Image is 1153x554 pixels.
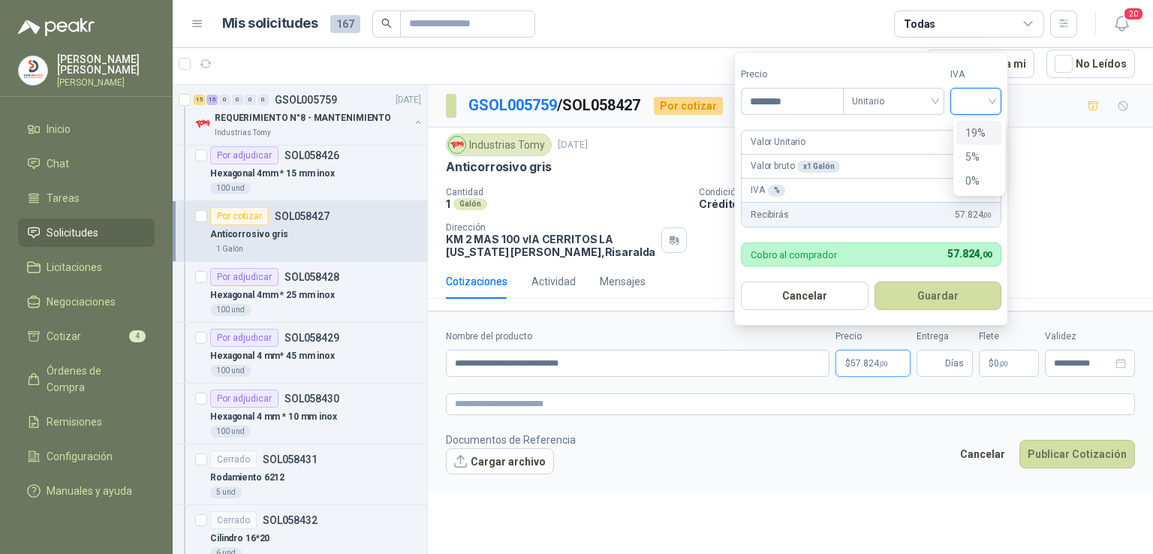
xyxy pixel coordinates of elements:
[558,138,588,152] p: [DATE]
[47,483,132,499] span: Manuales y ayuda
[835,350,911,377] p: $57.824,00
[965,125,993,141] div: 19%
[47,294,116,310] span: Negociaciones
[654,97,723,115] div: Por cotizar
[956,145,1002,169] div: 5%
[18,253,155,282] a: Licitaciones
[263,515,318,525] p: SOL058432
[284,333,339,343] p: SOL058429
[330,15,360,33] span: 167
[210,146,278,164] div: Por adjudicar
[210,288,335,303] p: Hexagonal 4mm * 25 mm inox
[47,259,102,275] span: Licitaciones
[210,268,278,286] div: Por adjudicar
[926,50,1034,78] button: Asignado a mi
[449,137,465,153] img: Company Logo
[983,211,992,219] span: ,00
[446,233,655,258] p: KM 2 MAS 100 vIA CERRITOS LA [US_STATE] [PERSON_NAME] , Risaralda
[245,95,256,105] div: 0
[453,198,487,210] div: Galón
[47,448,113,465] span: Configuración
[219,95,230,105] div: 0
[173,384,427,444] a: Por adjudicarSOL058430Hexagonal 4 mm * 10 mm inox100 und
[210,410,337,424] p: Hexagonal 4 mm * 10 mm inox
[210,486,242,498] div: 5 und
[47,224,98,241] span: Solicitudes
[19,56,47,85] img: Company Logo
[947,248,992,260] span: 57.824
[18,218,155,247] a: Solicitudes
[206,95,218,105] div: 15
[699,197,1147,210] p: Crédito 30 días
[173,201,427,262] a: Por cotizarSOL058427Anticorrosivo gris1 Galón
[173,140,427,201] a: Por adjudicarSOL058426Hexagonal 4mm * 15 mm inox100 und
[47,190,80,206] span: Tareas
[446,448,554,475] button: Cargar archivo
[47,121,71,137] span: Inicio
[275,95,337,105] p: GSOL005759
[875,282,1002,310] button: Guardar
[57,78,155,87] p: [PERSON_NAME]
[468,96,557,114] a: GSOL005759
[210,207,269,225] div: Por cotizar
[956,121,1002,145] div: 19%
[173,262,427,323] a: Por adjudicarSOL058428Hexagonal 4mm * 25 mm inox100 und
[446,197,450,210] p: 1
[18,184,155,212] a: Tareas
[979,330,1039,344] label: Flete
[47,363,140,396] span: Órdenes de Compra
[194,91,424,139] a: 15 15 0 0 0 0 GSOL005759[DATE] Company LogoREQUERIMIENTO N°8 - MANTENIMIENTOIndustrias Tomy
[980,250,992,260] span: ,00
[222,13,318,35] h1: Mis solicitudes
[989,359,994,368] span: $
[18,18,95,36] img: Logo peakr
[210,531,269,546] p: Cilindro 16*20
[751,183,785,197] p: IVA
[852,90,935,113] span: Unitario
[210,182,251,194] div: 100 und
[768,185,786,197] div: %
[741,282,869,310] button: Cancelar
[257,95,269,105] div: 0
[381,18,392,29] span: search
[850,359,888,368] span: 57.824
[965,173,993,189] div: 0%
[468,94,642,117] p: / SOL058427
[47,155,69,172] span: Chat
[284,272,339,282] p: SOL058428
[210,167,335,181] p: Hexagonal 4mm * 15 mm inox
[699,187,1147,197] p: Condición de pago
[210,426,251,438] div: 100 und
[18,322,155,351] a: Cotizar4
[284,150,339,161] p: SOL058426
[446,432,576,448] p: Documentos de Referencia
[47,414,102,430] span: Remisiones
[531,273,576,290] div: Actividad
[446,330,829,344] label: Nombre del producto
[945,351,964,376] span: Días
[1045,330,1135,344] label: Validez
[18,357,155,402] a: Órdenes de Compra
[215,127,271,139] p: Industrias Tomy
[1046,50,1135,78] button: No Leídos
[999,360,1008,368] span: ,00
[210,471,284,485] p: Rodamiento 6212
[446,222,655,233] p: Dirección
[994,359,1008,368] span: 0
[129,330,146,342] span: 4
[904,16,935,32] div: Todas
[210,349,335,363] p: Hexagonal 4 mm* 45 mm inox
[18,149,155,178] a: Chat
[741,68,843,82] label: Precio
[263,454,318,465] p: SOL058431
[18,477,155,505] a: Manuales y ayuda
[210,365,251,377] div: 100 und
[600,273,646,290] div: Mensajes
[751,135,805,149] p: Valor Unitario
[275,211,330,221] p: SOL058427
[751,159,840,173] p: Valor bruto
[210,304,251,316] div: 100 und
[194,115,212,133] img: Company Logo
[917,330,973,344] label: Entrega
[446,187,687,197] p: Cantidad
